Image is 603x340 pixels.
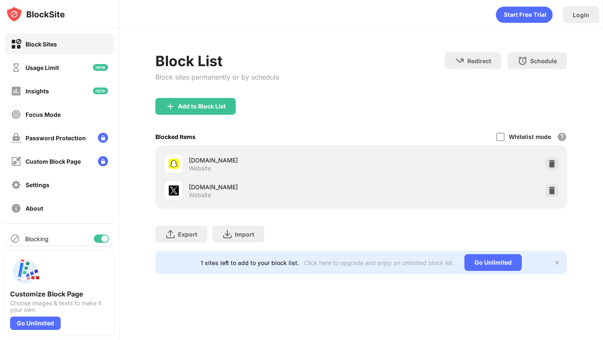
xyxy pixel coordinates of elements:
div: Insights [26,88,49,95]
img: settings-off.svg [11,180,21,190]
div: Website [189,191,211,199]
img: x-button.svg [554,259,560,266]
div: Choose images & texts to make it your own [10,300,109,313]
div: Usage Limit [26,64,59,71]
img: push-custom-page.svg [10,256,40,286]
div: [DOMAIN_NAME] [189,183,361,191]
img: blocking-icon.svg [10,234,20,244]
div: [DOMAIN_NAME] [189,156,361,165]
div: Export [178,231,197,238]
div: Go Unlimited [10,317,61,330]
div: Block Sites [26,41,57,48]
div: animation [496,6,553,23]
img: logo-blocksite.svg [6,6,65,23]
img: about-off.svg [11,203,21,214]
div: Settings [26,181,49,188]
div: Click here to upgrade and enjoy an unlimited block list. [304,259,454,266]
div: Blocking [25,235,49,242]
img: new-icon.svg [93,64,108,71]
img: block-on.svg [11,39,21,49]
div: Add to Block List [178,103,226,110]
img: favicons [169,159,179,169]
img: insights-off.svg [11,86,21,96]
div: Blocked Items [155,133,196,140]
div: Schedule [530,57,557,64]
div: Redirect [467,57,491,64]
div: About [26,205,43,212]
img: focus-off.svg [11,109,21,120]
img: customize-block-page-off.svg [11,156,21,167]
img: lock-menu.svg [98,156,108,166]
img: new-icon.svg [93,88,108,94]
div: Customize Block Page [10,290,109,298]
div: Password Protection [26,134,86,142]
img: lock-menu.svg [98,133,108,143]
img: password-protection-off.svg [11,133,21,143]
div: 1 sites left to add to your block list. [201,259,299,266]
div: Custom Block Page [26,158,81,165]
div: Website [189,165,211,172]
div: Go Unlimited [464,254,522,271]
div: Import [235,231,254,238]
div: Block List [155,52,279,70]
div: Whitelist mode [509,133,551,140]
div: Focus Mode [26,111,61,118]
img: time-usage-off.svg [11,62,21,73]
img: favicons [169,185,179,196]
div: Login [573,11,589,18]
div: Block sites permanently or by schedule [155,73,279,81]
